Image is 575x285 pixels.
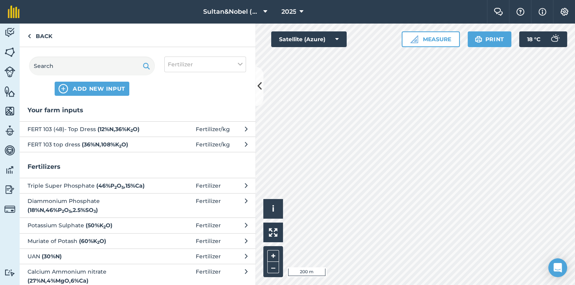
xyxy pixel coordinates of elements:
[4,125,15,137] img: svg+xml;base64,PD94bWwgdmVyc2lvbj0iMS4wIiBlbmNvZGluZz0idXRmLTgiPz4KPCEtLSBHZW5lcmF0b3I6IEFkb2JlIE...
[475,35,482,44] img: svg+xml;base64,PHN2ZyB4bWxucz0iaHR0cDovL3d3dy53My5vcmcvMjAwMC9zdmciIHdpZHRoPSIxOSIgaGVpZ2h0PSIyNC...
[20,233,255,248] button: Muriate of Potash (60%K2O)Fertilizer
[4,66,15,77] img: svg+xml;base64,PD94bWwgdmVyc2lvbj0iMS4wIiBlbmNvZGluZz0idXRmLTgiPz4KPCEtLSBHZW5lcmF0b3I6IEFkb2JlIE...
[494,8,503,16] img: Two speech bubbles overlapping with the left bubble in the forefront
[28,221,156,230] span: Potassium Sulphate
[20,193,255,217] button: Diammonium Phosphate (18%N,46%P2O5,2.5%SO3)Fertilizer
[267,262,279,273] button: –
[4,144,15,156] img: svg+xml;base64,PD94bWwgdmVyc2lvbj0iMS4wIiBlbmNvZGluZz0idXRmLTgiPz4KPCEtLSBHZW5lcmF0b3I6IEFkb2JlIE...
[20,24,60,47] a: Back
[97,126,140,133] strong: ( 12 % N , 36 % K O )
[203,7,260,16] span: Sultan&Nobel (REAF Trust)
[28,197,156,214] span: Diammonium Phosphate
[4,27,15,38] img: svg+xml;base64,PD94bWwgdmVyc2lvbj0iMS4wIiBlbmNvZGluZz0idXRmLTgiPz4KPCEtLSBHZW5lcmF0b3I6IEFkb2JlIE...
[143,61,150,71] img: svg+xml;base64,PHN2ZyB4bWxucz0iaHR0cDovL3d3dy53My5vcmcvMjAwMC9zdmciIHdpZHRoPSIxOSIgaGVpZ2h0PSIyNC...
[8,5,20,18] img: fieldmargin Logo
[79,238,106,245] strong: ( 60 % K O )
[20,105,255,115] h3: Your farm inputs
[196,125,230,133] span: Fertilizer / kg
[121,185,124,190] sub: 5
[538,7,546,16] img: svg+xml;base64,PHN2ZyB4bWxucz0iaHR0cDovL3d3dy53My5vcmcvMjAwMC9zdmciIHdpZHRoPSIxNyIgaGVpZ2h0PSIxNy...
[272,204,274,214] span: i
[20,248,255,264] button: UAN (30%N)Fertilizer
[4,46,15,58] img: svg+xml;base64,PHN2ZyB4bWxucz0iaHR0cDovL3d3dy53My5vcmcvMjAwMC9zdmciIHdpZHRoPSI1NiIgaGVpZ2h0PSI2MC...
[263,199,283,219] button: i
[42,253,62,260] strong: ( 30 % N )
[4,164,15,176] img: svg+xml;base64,PD94bWwgdmVyc2lvbj0iMS4wIiBlbmNvZGluZz0idXRmLTgiPz4KPCEtLSBHZW5lcmF0b3I6IEFkb2JlIE...
[28,237,156,245] span: Muriate of Potash
[20,121,255,137] button: FERT 103 (48)- Top Dress (12%N,36%K2O)Fertilizer/kg
[28,252,156,261] span: UAN
[4,184,15,195] img: svg+xml;base64,PD94bWwgdmVyc2lvbj0iMS4wIiBlbmNvZGluZz0idXRmLTgiPz4KPCEtLSBHZW5lcmF0b3I6IEFkb2JlIE...
[28,267,156,285] span: Calcium Ammonium nitrate
[20,137,255,152] button: FERT 103 top dress (36%N,108%K2O)Fertilizer/kg
[130,128,133,133] sub: 2
[410,35,418,43] img: Ruler icon
[28,206,98,214] strong: ( 18 % N , 46 % P O , 2.5 % SO )
[271,31,347,47] button: Satellite (Azure)
[73,85,125,93] span: ADD NEW INPUT
[28,181,156,190] span: Triple Super Phosphate
[468,31,512,47] button: Print
[119,144,121,149] sub: 2
[20,178,255,193] button: Triple Super Phosphate (46%P2O5,15%Ca)Fertilizer
[94,209,96,214] sub: 3
[62,209,64,214] sub: 2
[4,105,15,117] img: svg+xml;base64,PHN2ZyB4bWxucz0iaHR0cDovL3d3dy53My5vcmcvMjAwMC9zdmciIHdpZHRoPSI1NiIgaGVpZ2h0PSI2MC...
[547,31,562,47] img: svg+xml;base64,PD94bWwgdmVyc2lvbj0iMS4wIiBlbmNvZGluZz0idXRmLTgiPz4KPCEtLSBHZW5lcmF0b3I6IEFkb2JlIE...
[20,162,255,172] h3: Fertilizers
[196,140,230,149] span: Fertilizer / kg
[28,140,156,149] span: FERT 103 top dress
[96,182,145,189] strong: ( 46 % P O , 15 % Ca )
[281,7,296,16] span: 2025
[4,269,15,276] img: svg+xml;base64,PD94bWwgdmVyc2lvbj0iMS4wIiBlbmNvZGluZz0idXRmLTgiPz4KPCEtLSBHZW5lcmF0b3I6IEFkb2JlIE...
[69,209,71,214] sub: 5
[55,82,129,96] button: ADD NEW INPUT
[168,60,193,69] span: Fertilizer
[114,185,117,190] sub: 2
[59,84,68,93] img: svg+xml;base64,PHN2ZyB4bWxucz0iaHR0cDovL3d3dy53My5vcmcvMjAwMC9zdmciIHdpZHRoPSIxNCIgaGVpZ2h0PSIyNC...
[103,225,106,230] sub: 2
[97,240,99,245] sub: 2
[164,57,246,72] button: Fertilizer
[28,31,31,41] img: svg+xml;base64,PHN2ZyB4bWxucz0iaHR0cDovL3d3dy53My5vcmcvMjAwMC9zdmciIHdpZHRoPSI5IiBoZWlnaHQ9IjI0Ii...
[548,258,567,277] div: Open Intercom Messenger
[560,8,569,16] img: A cog icon
[86,222,112,229] strong: ( 50 % K O )
[269,228,277,237] img: Four arrows, one pointing top left, one top right, one bottom right and the last bottom left
[20,217,255,233] button: Potassium Sulphate (50%K2O)Fertilizer
[28,277,88,284] strong: ( 27 % N , 4 % MgO , 6 % Ca )
[516,8,525,16] img: A question mark icon
[28,125,156,133] span: FERT 103 (48)- Top Dress
[519,31,567,47] button: 18 °C
[82,141,128,148] strong: ( 36 % N , 108 % K O )
[4,204,15,215] img: svg+xml;base64,PD94bWwgdmVyc2lvbj0iMS4wIiBlbmNvZGluZz0idXRmLTgiPz4KPCEtLSBHZW5lcmF0b3I6IEFkb2JlIE...
[527,31,540,47] span: 18 ° C
[267,250,279,262] button: +
[4,86,15,97] img: svg+xml;base64,PHN2ZyB4bWxucz0iaHR0cDovL3d3dy53My5vcmcvMjAwMC9zdmciIHdpZHRoPSI1NiIgaGVpZ2h0PSI2MC...
[29,57,155,75] input: Search
[402,31,460,47] button: Measure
